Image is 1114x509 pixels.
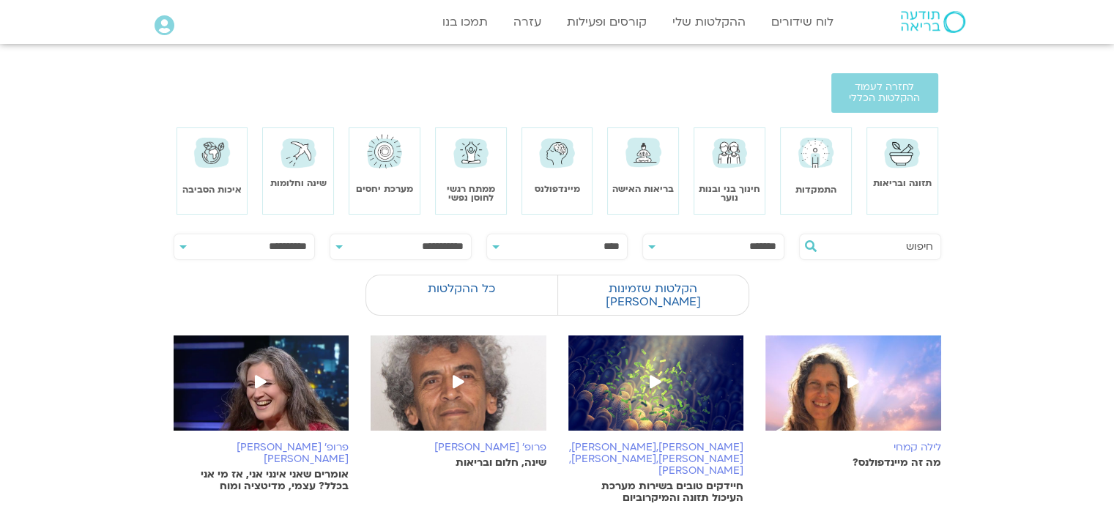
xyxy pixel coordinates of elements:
[765,457,941,469] p: מה זה מיינדפולנס?
[568,335,744,445] img: Untitled-design-8.png
[447,183,495,203] a: ממתח רגשי לחוסן נפשי
[560,8,654,36] a: קורסים ופעילות
[765,442,941,453] h6: לילה קמחי
[356,183,413,195] a: מערכת יחסים
[371,457,546,469] p: שינה, חלום ובריאות
[831,73,938,113] a: לחזרה לעמוד ההקלטות הכללי
[270,177,327,189] a: שינה וחלומות
[873,177,932,189] a: תזונה ובריאות
[174,442,349,465] h6: פרופ' [PERSON_NAME][PERSON_NAME]
[612,183,674,195] a: בריאות האישה
[506,8,549,36] a: עזרה
[568,480,744,504] p: חיידקים טובים בשירות מערכת העיכול תזונה והמיקרוביום
[182,184,242,196] a: איכות הסביבה
[568,442,744,477] h6: [PERSON_NAME],[PERSON_NAME],[PERSON_NAME],[PERSON_NAME],[PERSON_NAME]
[795,184,836,196] a: התמקדות
[557,275,749,316] label: הקלטות שזמינות [PERSON_NAME]
[174,335,349,445] img: %D7%90%D7%91%D7%99%D7%91%D7%94.png
[371,335,546,469] a: פרופ׳ [PERSON_NAME] שינה, חלום ובריאות
[822,234,933,259] input: חיפוש
[174,335,349,492] a: פרופ' [PERSON_NAME][PERSON_NAME] אומרים שאני אינני אני, אז מי אני בכלל? עצמי, מדיטציה ומוח
[174,469,349,492] p: אומרים שאני אינני אני, אז מי אני בכלל? עצמי, מדיטציה ומוח
[366,275,557,302] label: כל ההקלטות
[765,335,941,469] a: לילה קמחי מה זה מיינדפולנס?
[568,335,744,504] a: [PERSON_NAME],[PERSON_NAME],[PERSON_NAME],[PERSON_NAME],[PERSON_NAME] חיידקים טובים בשירות מערכת ...
[901,11,965,33] img: תודעה בריאה
[371,442,546,453] h6: פרופ׳ [PERSON_NAME]
[665,8,753,36] a: ההקלטות שלי
[765,335,941,445] img: %D7%9E%D7%99%D7%99%D7%A0%D7%93%D7%A4%D7%95%D7%9C%D7%A0%D7%A1.jpg
[535,183,580,195] a: מיינדפולנס
[371,335,546,445] img: %D7%A4%D7%A8%D7%95%D7%A4%D7%B3-%D7%90%D7%91%D7%A9%D7%9C%D7%95%D7%9D-%D7%90%D7%9C%D7%99%D7%A6%D7%9...
[435,8,495,36] a: תמכו בנו
[849,82,921,104] span: לחזרה לעמוד ההקלטות הכללי
[764,8,841,36] a: לוח שידורים
[699,183,760,203] a: חינוך בני ובנות נוער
